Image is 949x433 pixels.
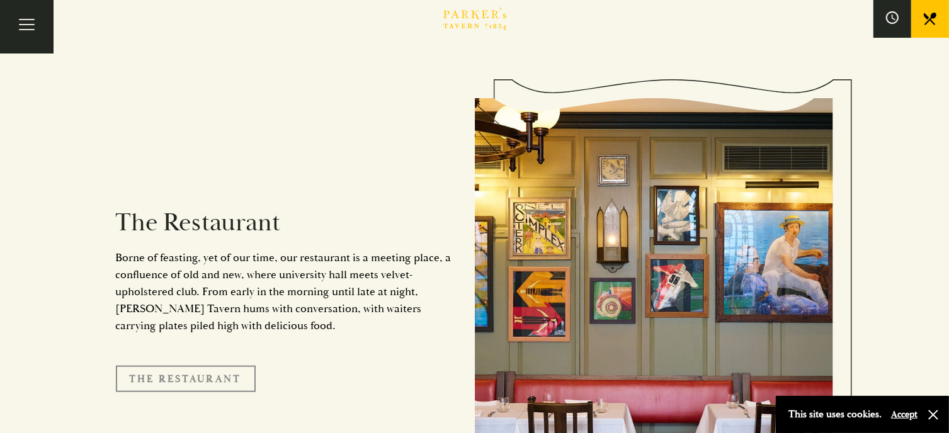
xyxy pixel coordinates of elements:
button: Accept [891,408,918,420]
p: This site uses cookies. [788,405,882,424]
button: Close and accept [927,408,940,421]
h2: The Restaurant [116,208,456,238]
p: Borne of feasting, yet of our time, our restaurant is a meeting place, a confluence of old and ne... [116,249,456,334]
a: The Restaurant [116,366,256,392]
